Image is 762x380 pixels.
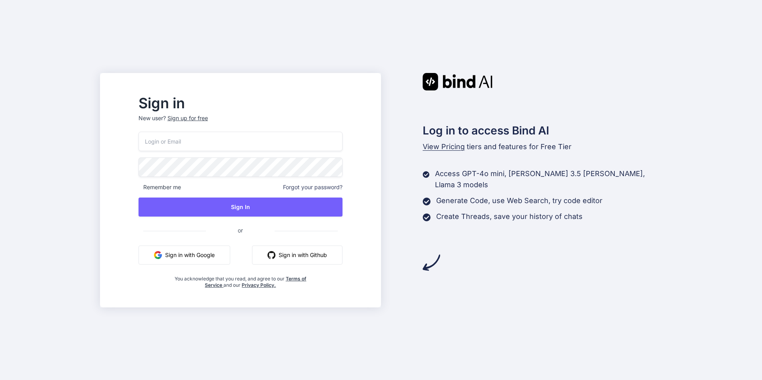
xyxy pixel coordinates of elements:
p: tiers and features for Free Tier [423,141,662,152]
img: google [154,251,162,259]
p: Create Threads, save your history of chats [436,211,583,222]
span: Forgot your password? [283,183,343,191]
p: Generate Code, use Web Search, try code editor [436,195,602,206]
h2: Sign in [139,97,343,109]
img: github [267,251,275,259]
input: Login or Email [139,132,343,151]
button: Sign In [139,198,343,217]
div: Sign up for free [167,114,208,122]
a: Terms of Service [205,276,306,288]
img: Bind AI logo [423,73,493,90]
a: Privacy Policy. [242,282,276,288]
span: or [206,221,275,240]
span: View Pricing [423,142,465,151]
div: You acknowledge that you read, and agree to our and our [172,271,308,288]
img: arrow [423,254,440,271]
button: Sign in with Google [139,246,230,265]
h2: Log in to access Bind AI [423,122,662,139]
span: Remember me [139,183,181,191]
p: Access GPT-4o mini, [PERSON_NAME] 3.5 [PERSON_NAME], Llama 3 models [435,168,662,190]
button: Sign in with Github [252,246,343,265]
p: New user? [139,114,343,132]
